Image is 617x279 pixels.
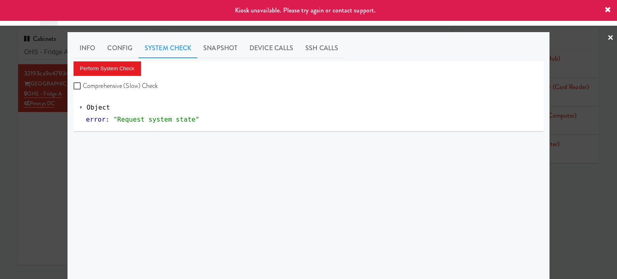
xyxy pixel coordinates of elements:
span: error [86,116,106,123]
a: × [607,26,614,51]
span: "Request system state" [113,116,199,123]
a: System Check [139,38,197,58]
span: : [106,116,110,123]
span: Object [87,104,110,111]
button: Perform System Check [74,61,141,76]
label: Comprehensive (Slow) Check [74,80,158,92]
a: Config [101,38,139,58]
a: SSH Calls [299,38,344,58]
a: Snapshot [197,38,243,58]
input: Comprehensive (Slow) Check [74,83,83,90]
a: Info [74,38,101,58]
span: Kiosk unavailable. Please try again or contact support. [235,6,376,15]
a: Device Calls [243,38,299,58]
